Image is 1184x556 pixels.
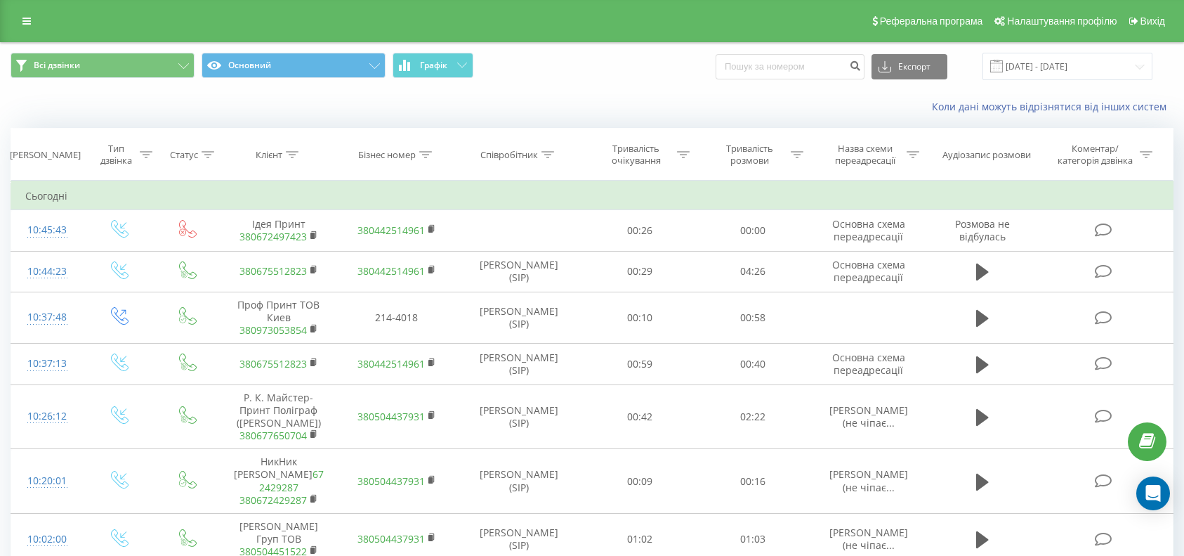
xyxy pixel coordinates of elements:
[220,384,338,449] td: Р. К. Майстер-Принт Поліграф ([PERSON_NAME])
[1140,15,1165,27] span: Вихід
[220,449,338,514] td: НикНик [PERSON_NAME]
[220,210,338,251] td: Ідея Принт
[170,149,198,161] div: Статус
[256,149,282,161] div: Клієнт
[96,143,136,167] div: Тип дзвінка
[829,467,908,493] span: [PERSON_NAME] (не чіпає...
[1054,143,1136,167] div: Коментар/категорія дзвінка
[456,251,583,292] td: [PERSON_NAME] (SIP)
[25,216,70,244] div: 10:45:43
[712,143,787,167] div: Тривалість розмови
[932,100,1173,113] a: Коли дані можуть відрізнятися вiд інших систем
[10,149,81,161] div: [PERSON_NAME]
[480,149,538,161] div: Співробітник
[456,384,583,449] td: [PERSON_NAME] (SIP)
[25,467,70,495] div: 10:20:01
[880,15,983,27] span: Реферальна програма
[239,230,307,243] a: 380672497423
[239,493,307,507] a: 380672429287
[25,258,70,285] div: 10:44:23
[357,357,425,370] a: 380442514961
[239,323,307,337] a: 380973053854
[583,251,697,292] td: 00:29
[338,292,456,344] td: 214-4018
[696,449,810,514] td: 00:16
[583,449,697,514] td: 00:09
[11,182,1173,210] td: Сьогодні
[34,60,80,71] span: Всі дзвінки
[25,304,70,331] div: 10:37:48
[828,143,903,167] div: Назва схеми переадресації
[810,251,928,292] td: Основна схема переадресації
[456,449,583,514] td: [PERSON_NAME] (SIP)
[25,350,70,377] div: 10:37:13
[583,344,697,384] td: 00:59
[11,53,195,78] button: Всі дзвінки
[829,403,908,429] span: [PERSON_NAME] (не чіпає...
[955,217,1010,243] span: Розмова не відбулась
[239,264,307,278] a: 380675512823
[358,149,416,161] div: Бізнес номер
[583,210,697,251] td: 00:26
[716,54,864,79] input: Пошук за номером
[1007,15,1117,27] span: Налаштування профілю
[696,384,810,449] td: 02:22
[598,143,673,167] div: Тривалість очікування
[25,403,70,430] div: 10:26:12
[357,264,425,278] a: 380442514961
[810,210,928,251] td: Основна схема переадресації
[810,344,928,384] td: Основна схема переадресації
[259,467,324,493] a: 672429287
[456,292,583,344] td: [PERSON_NAME] (SIP)
[583,384,697,449] td: 00:42
[393,53,473,78] button: Графік
[942,149,1031,161] div: Аудіозапис розмови
[696,292,810,344] td: 00:58
[696,251,810,292] td: 04:26
[239,357,307,370] a: 380675512823
[871,54,947,79] button: Експорт
[829,526,908,552] span: [PERSON_NAME] (не чіпає...
[357,532,425,545] a: 380504437931
[357,410,425,423] a: 380504437931
[202,53,386,78] button: Основний
[420,60,447,70] span: Графік
[1136,477,1170,510] div: Open Intercom Messenger
[357,474,425,488] a: 380504437931
[239,429,307,442] a: 380677650704
[583,292,697,344] td: 00:10
[25,526,70,553] div: 10:02:00
[357,224,425,237] a: 380442514961
[456,344,583,384] td: [PERSON_NAME] (SIP)
[696,344,810,384] td: 00:40
[220,292,338,344] td: Проф Принт ТОВ Киев
[696,210,810,251] td: 00:00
